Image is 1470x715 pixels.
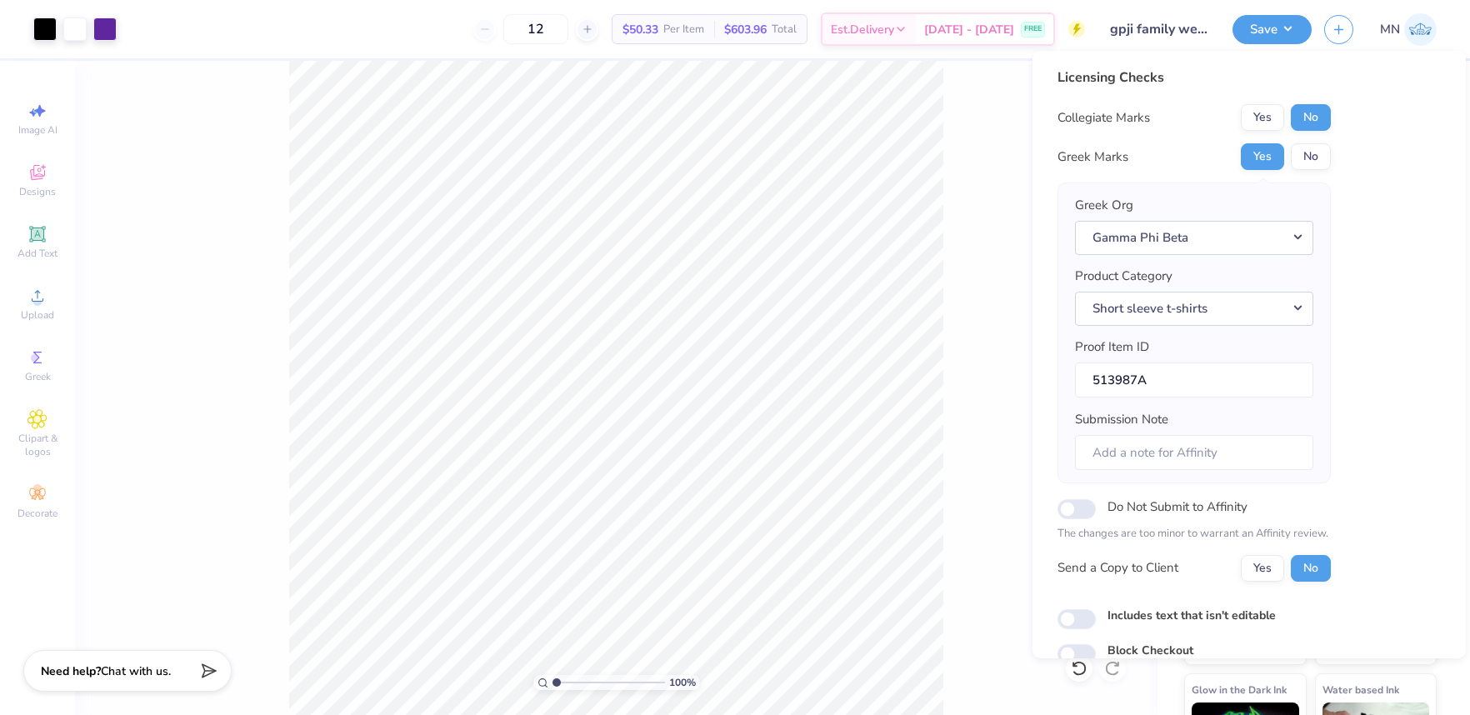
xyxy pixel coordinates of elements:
[1057,526,1331,542] p: The changes are too minor to warrant an Affinity review.
[1075,196,1133,215] label: Greek Org
[1057,558,1178,577] div: Send a Copy to Client
[669,675,696,690] span: 100 %
[8,432,67,458] span: Clipart & logos
[101,663,171,679] span: Chat with us.
[1107,496,1247,517] label: Do Not Submit to Affinity
[1024,23,1042,35] span: FREE
[21,308,54,322] span: Upload
[1380,13,1437,46] a: MN
[663,21,704,38] span: Per Item
[1107,607,1276,624] label: Includes text that isn't editable
[41,663,101,679] strong: Need help?
[1107,642,1193,659] label: Block Checkout
[1075,410,1168,429] label: Submission Note
[503,14,568,44] input: – –
[1097,12,1220,46] input: Untitled Design
[1192,681,1287,698] span: Glow in the Dark Ink
[831,21,894,38] span: Est. Delivery
[1057,147,1128,167] div: Greek Marks
[1241,104,1284,131] button: Yes
[1057,67,1331,87] div: Licensing Checks
[1291,104,1331,131] button: No
[17,247,57,260] span: Add Text
[724,21,767,38] span: $603.96
[1241,143,1284,170] button: Yes
[18,123,57,137] span: Image AI
[25,370,51,383] span: Greek
[1075,292,1313,326] button: Short sleeve t-shirts
[1057,108,1150,127] div: Collegiate Marks
[1291,555,1331,582] button: No
[19,185,56,198] span: Designs
[772,21,797,38] span: Total
[1322,681,1399,698] span: Water based Ink
[1075,337,1149,357] label: Proof Item ID
[1075,221,1313,255] button: Gamma Phi Beta
[1075,435,1313,471] input: Add a note for Affinity
[17,507,57,520] span: Decorate
[1291,143,1331,170] button: No
[1241,555,1284,582] button: Yes
[924,21,1014,38] span: [DATE] - [DATE]
[1380,20,1400,39] span: MN
[1404,13,1437,46] img: Mark Navarro
[1075,267,1172,286] label: Product Category
[622,21,658,38] span: $50.33
[1232,15,1312,44] button: Save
